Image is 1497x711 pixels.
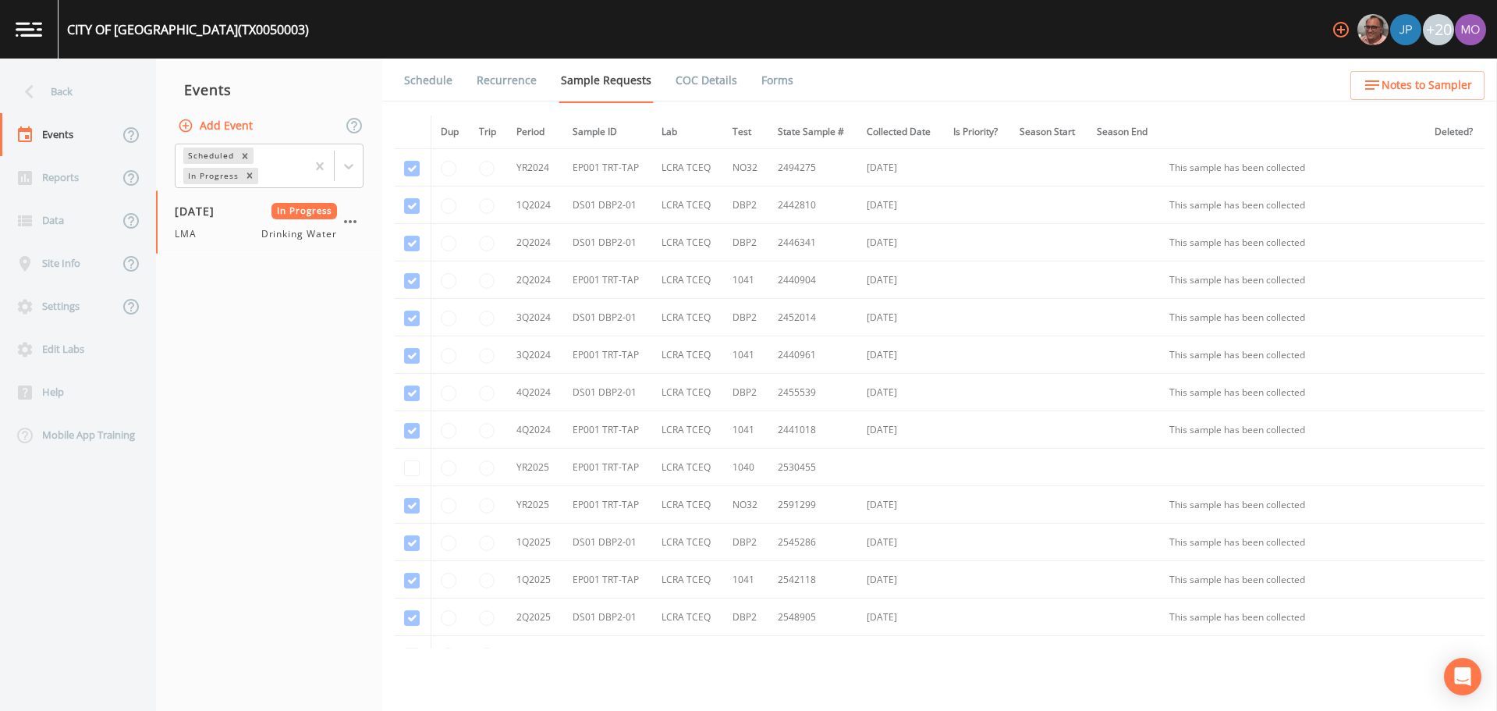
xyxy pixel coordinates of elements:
a: Recurrence [474,59,539,102]
td: 2591299 [768,486,857,524]
div: Mike Franklin [1357,14,1389,45]
img: logo [16,22,42,37]
td: This sample has been collected [1160,524,1424,561]
td: 1040 [723,449,769,486]
td: EP001 TRT-TAP [563,486,652,524]
td: 1041 [723,336,769,374]
span: In Progress [271,203,338,219]
a: COC Details [673,59,740,102]
td: [DATE] [857,411,944,449]
td: [DATE] [857,261,944,299]
td: 2452014 [768,299,857,336]
td: This sample has been collected [1160,224,1424,261]
td: LCRA TCEQ [652,149,723,187]
img: e2d790fa78825a4bb76dcb6ab311d44c [1357,14,1389,45]
td: 2440961 [768,336,857,374]
td: [DATE] [857,149,944,187]
th: Is Priority? [944,116,1010,149]
td: LCRA TCEQ [652,224,723,261]
td: 2442810 [768,187,857,224]
th: Deleted? [1425,116,1485,149]
td: 1041 [723,636,769,674]
td: This sample has been collected [1160,486,1424,524]
td: [DATE] [857,187,944,224]
div: Joshua gere Paul [1389,14,1422,45]
td: 2440904 [768,261,857,299]
th: State Sample # [768,116,857,149]
td: 2494275 [768,149,857,187]
td: 1Q2025 [507,561,562,599]
td: LCRA TCEQ [652,187,723,224]
td: 2446341 [768,224,857,261]
div: In Progress [183,168,241,184]
div: Remove Scheduled [236,148,254,164]
td: This sample has been collected [1160,149,1424,187]
td: DS01 DBP2-01 [563,599,652,636]
th: Period [507,116,562,149]
td: LCRA TCEQ [652,261,723,299]
td: EP001 TRT-TAP [563,449,652,486]
td: 2Q2024 [507,224,562,261]
td: YR2025 [507,449,562,486]
td: EP001 TRT-TAP [563,261,652,299]
td: DBP2 [723,224,769,261]
td: DBP2 [723,187,769,224]
td: [DATE] [857,299,944,336]
td: This sample has been collected [1160,261,1424,299]
th: Collected Date [857,116,944,149]
td: 4Q2024 [507,411,562,449]
td: YR2024 [507,149,562,187]
td: EP001 TRT-TAP [563,636,652,674]
th: Lab [652,116,723,149]
td: 1Q2024 [507,187,562,224]
td: YR2025 [507,486,562,524]
td: LCRA TCEQ [652,299,723,336]
th: Sample ID [563,116,652,149]
td: EP001 TRT-TAP [563,411,652,449]
td: This sample has been collected [1160,599,1424,636]
a: Schedule [402,59,455,102]
td: This sample has been collected [1160,374,1424,411]
td: [DATE] [857,599,944,636]
div: CITY OF [GEOGRAPHIC_DATA] (TX0050003) [67,20,309,39]
td: 1041 [723,561,769,599]
td: DBP2 [723,299,769,336]
td: [DATE] [857,374,944,411]
td: This sample has been collected [1160,561,1424,599]
td: [DATE] [857,524,944,561]
img: 41241ef155101aa6d92a04480b0d0000 [1390,14,1421,45]
td: 3Q2024 [507,336,562,374]
td: 2Q2024 [507,261,562,299]
a: Sample Requests [559,59,654,103]
div: Remove In Progress [241,168,258,184]
td: 2Q2025 [507,636,562,674]
span: Notes to Sampler [1382,76,1472,95]
a: [DATE]In ProgressLMADrinking Water [156,190,382,254]
td: DS01 DBP2-01 [563,524,652,561]
td: This sample has been collected [1160,299,1424,336]
td: LCRA TCEQ [652,411,723,449]
td: 4Q2024 [507,374,562,411]
td: 2545286 [768,524,857,561]
td: EP001 TRT-TAP [563,561,652,599]
img: 4e251478aba98ce068fb7eae8f78b90c [1455,14,1486,45]
td: 2441018 [768,411,857,449]
td: DS01 DBP2-01 [563,374,652,411]
td: DS01 DBP2-01 [563,299,652,336]
td: LCRA TCEQ [652,599,723,636]
span: [DATE] [175,203,225,219]
th: Test [723,116,769,149]
div: +20 [1423,14,1454,45]
td: EP001 TRT-TAP [563,336,652,374]
td: DS01 DBP2-01 [563,224,652,261]
td: [DATE] [857,486,944,524]
td: 1041 [723,411,769,449]
td: This sample has been collected [1160,336,1424,374]
td: 1Q2025 [507,524,562,561]
td: 2542218 [768,636,857,674]
a: Forms [759,59,796,102]
th: Season Start [1010,116,1087,149]
button: Add Event [175,112,259,140]
td: LCRA TCEQ [652,486,723,524]
td: This sample has been collected [1160,187,1424,224]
